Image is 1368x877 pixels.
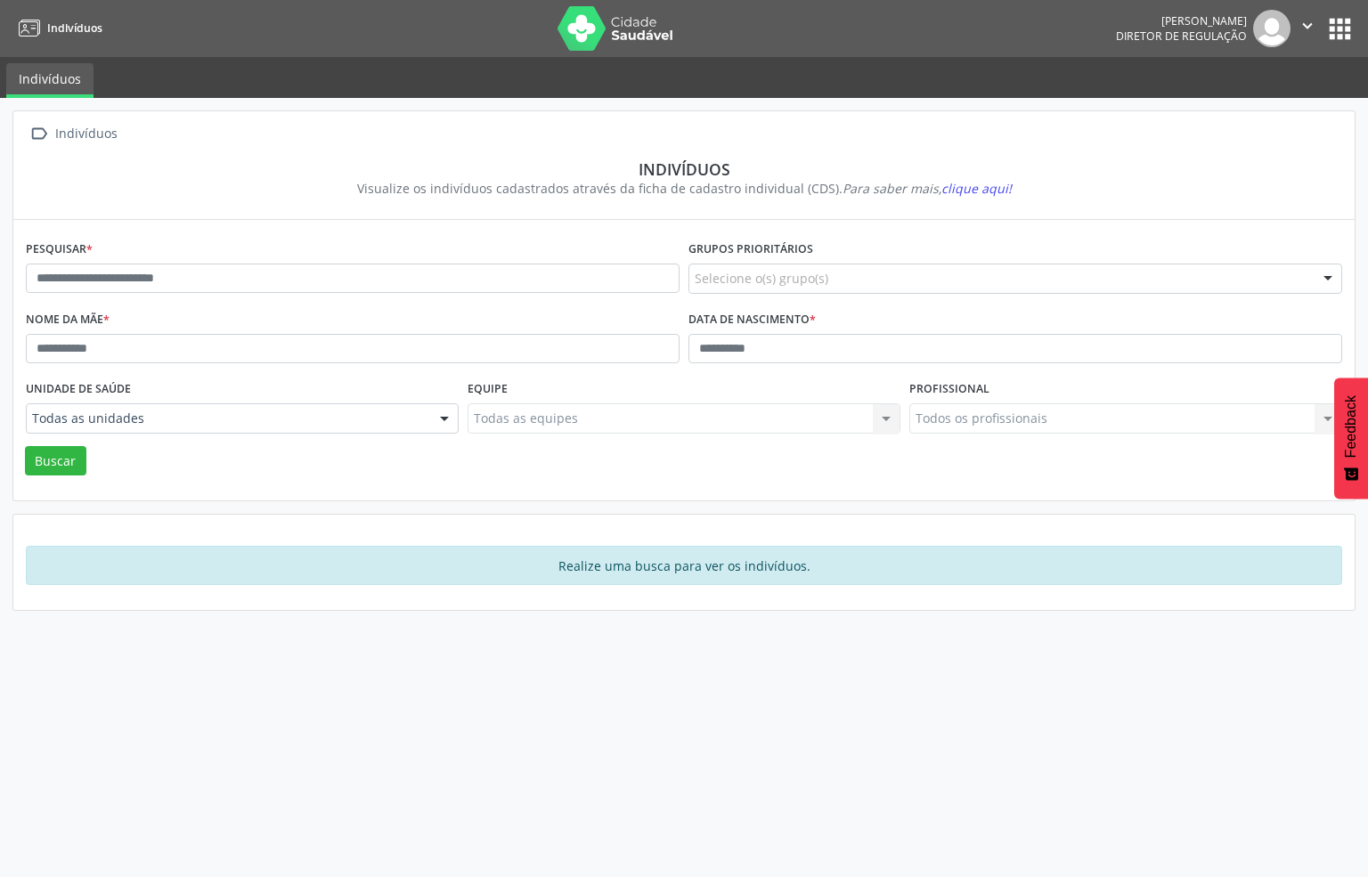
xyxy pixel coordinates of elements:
label: Profissional [909,376,989,403]
i: Para saber mais, [843,180,1012,197]
div: Indivíduos [38,159,1330,179]
a: Indivíduos [6,63,94,98]
label: Equipe [468,376,508,403]
span: Todas as unidades [32,410,422,427]
button: apps [1324,13,1356,45]
a: Indivíduos [12,13,102,43]
label: Data de nascimento [688,306,816,334]
label: Pesquisar [26,236,93,264]
span: Feedback [1343,395,1359,458]
button: Buscar [25,446,86,476]
label: Grupos prioritários [688,236,813,264]
div: [PERSON_NAME] [1116,13,1247,28]
label: Unidade de saúde [26,376,131,403]
span: Selecione o(s) grupo(s) [695,269,828,288]
span: Diretor de regulação [1116,28,1247,44]
a:  Indivíduos [26,121,120,147]
div: Visualize os indivíduos cadastrados através da ficha de cadastro individual (CDS). [38,179,1330,198]
div: Realize uma busca para ver os indivíduos. [26,546,1342,585]
img: img [1253,10,1291,47]
i:  [26,121,52,147]
button: Feedback - Mostrar pesquisa [1334,378,1368,499]
div: Indivíduos [52,121,120,147]
i:  [1298,16,1317,36]
span: clique aqui! [941,180,1012,197]
label: Nome da mãe [26,306,110,334]
span: Indivíduos [47,20,102,36]
button:  [1291,10,1324,47]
